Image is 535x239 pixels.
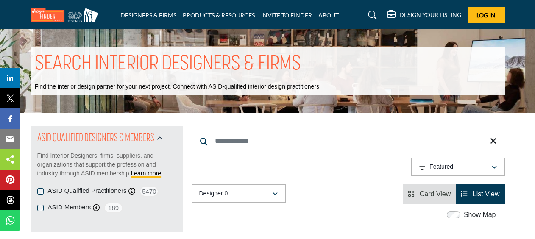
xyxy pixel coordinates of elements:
span: 5470 [139,186,159,197]
p: Find the interior design partner for your next project. Connect with ASID-qualified interior desi... [35,83,321,91]
span: 189 [104,203,123,213]
a: View Card [408,190,451,197]
input: ASID Members checkbox [37,205,44,211]
a: View List [461,190,499,197]
h2: ASID QUALIFIED DESIGNERS & MEMBERS [37,131,154,146]
a: Learn more [131,170,162,177]
span: Card View [420,190,451,197]
button: Designer 0 [192,184,286,203]
li: Card View [403,184,456,204]
li: List View [456,184,504,204]
span: Log In [476,11,496,19]
button: Featured [411,158,505,176]
p: Find Interior Designers, firms, suppliers, and organizations that support the profession and indu... [37,151,176,178]
div: DESIGN YOUR LISTING [387,10,461,20]
img: Site Logo [31,8,103,22]
span: List View [473,190,500,197]
h1: SEARCH INTERIOR DESIGNERS & FIRMS [35,51,301,78]
label: ASID Qualified Practitioners [48,186,127,196]
p: Designer 0 [199,189,228,198]
button: Log In [468,7,505,23]
label: Show Map [464,210,496,220]
label: ASID Members [48,203,91,212]
a: ABOUT [318,11,339,19]
a: PRODUCTS & RESOURCES [183,11,255,19]
input: Search Keyword [192,131,505,151]
a: INVITE TO FINDER [261,11,312,19]
p: Featured [429,163,453,171]
a: Search [360,8,382,22]
h5: DESIGN YOUR LISTING [399,11,461,19]
input: ASID Qualified Practitioners checkbox [37,188,44,195]
a: DESIGNERS & FIRMS [120,11,176,19]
